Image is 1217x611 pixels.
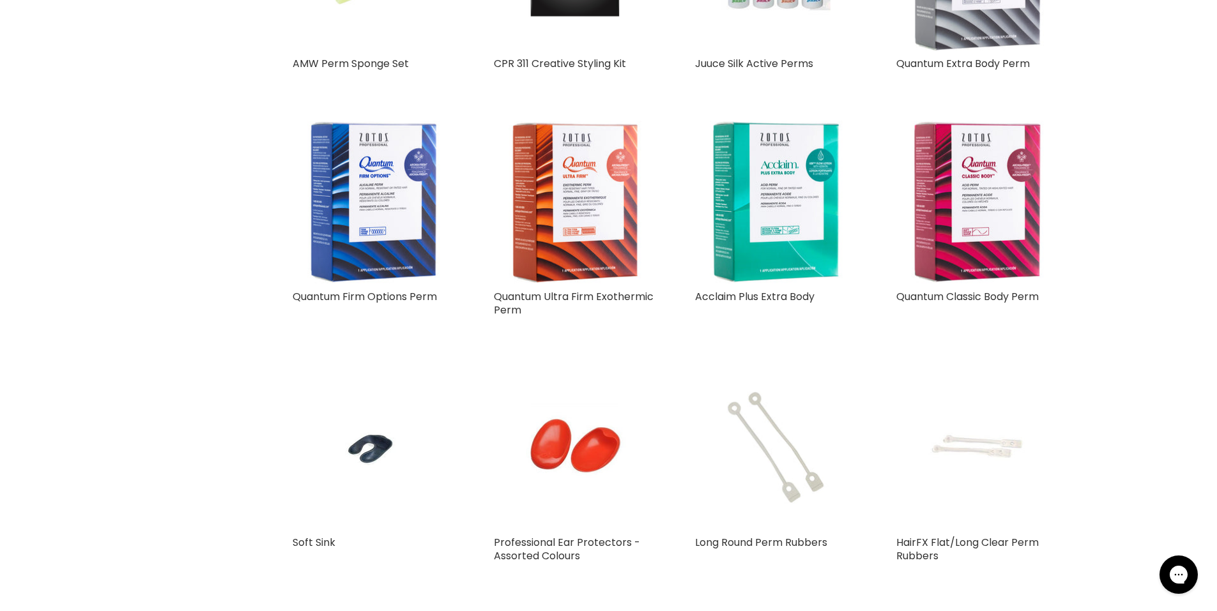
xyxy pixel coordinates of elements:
a: Professional Ear Protectors - Assorted Colours [494,535,640,563]
a: CPR 311 Creative Styling Kit [494,56,626,71]
img: Quantum Ultra Firm Exothermic Perm [494,121,657,283]
a: Acclaim Plus Extra Body [695,289,815,304]
a: Quantum Firm Options Perm [293,289,437,304]
a: Quantum Classic Body Perm [896,289,1039,304]
a: HairFX Flat/Long Clear Perm Rubbers [896,535,1039,563]
img: Soft Sink [319,366,427,529]
img: HairFX Flat/Long Clear Perm Rubbers [923,366,1031,529]
a: Long Round Perm Rubbers [695,535,827,550]
a: Professional Ear Protectors - Assorted Colours [494,366,657,529]
img: Professional Ear Protectors - Assorted Colours [521,366,629,529]
a: Soft Sink [293,366,455,529]
a: Long Round Perm Rubbers [695,366,858,529]
a: HairFX Flat/Long Clear Perm Rubbers [896,366,1059,529]
img: Quantum Firm Options Perm [293,121,455,283]
img: Quantum Classic Body Perm [896,121,1059,283]
img: Long Round Perm Rubbers [722,366,830,529]
a: Quantum Ultra Firm Exothermic Perm [494,289,654,317]
a: Juuce Silk Active Perms [695,56,813,71]
img: Acclaim Plus Extra Body [695,121,858,283]
a: Quantum Extra Body Perm [896,56,1030,71]
a: Soft Sink [293,535,335,550]
a: AMW Perm Sponge Set [293,56,409,71]
iframe: Gorgias live chat messenger [1153,551,1204,598]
